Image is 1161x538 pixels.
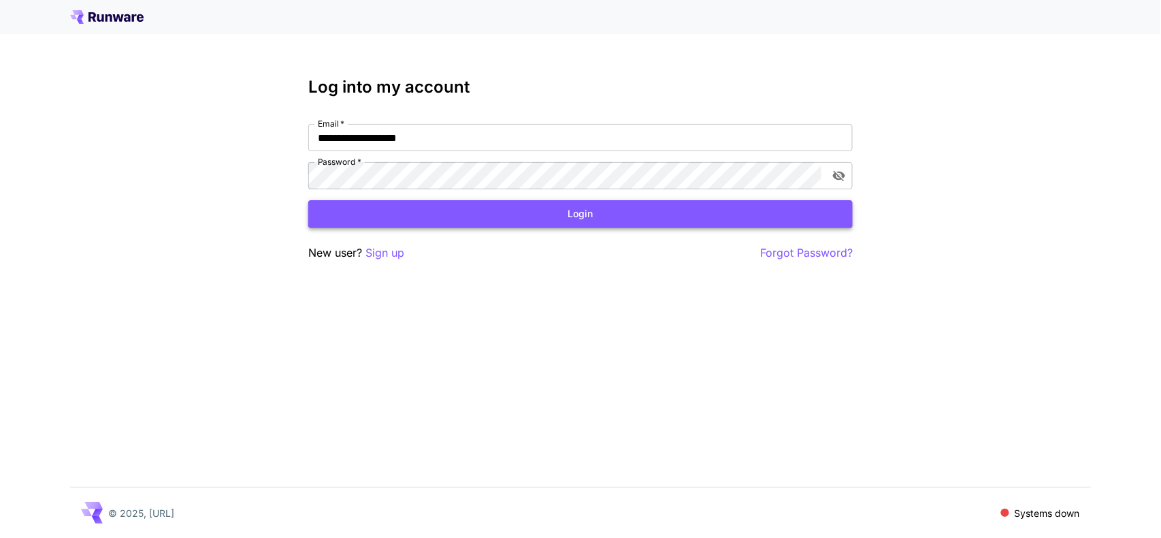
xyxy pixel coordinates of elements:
h3: Log into my account [308,78,853,97]
p: Systems down [1015,506,1080,520]
label: Email [318,118,344,129]
button: toggle password visibility [827,163,851,188]
button: Forgot Password? [760,244,853,262]
button: Sign up [365,244,404,262]
button: Login [308,200,853,228]
p: © 2025, [URL] [108,506,174,520]
p: New user? [308,244,404,262]
label: Password [318,156,361,168]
